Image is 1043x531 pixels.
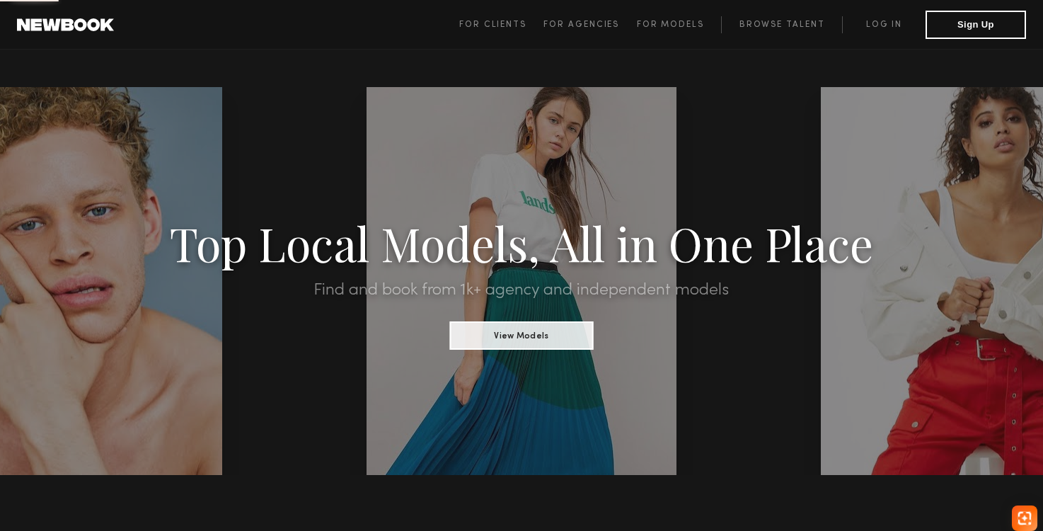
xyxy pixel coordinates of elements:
[926,11,1026,39] button: Sign Up
[79,282,965,299] h2: Find and book from 1k+ agency and independent models
[842,16,926,33] a: Log in
[79,221,965,265] h1: Top Local Models, All in One Place
[459,21,526,29] span: For Clients
[543,16,636,33] a: For Agencies
[459,16,543,33] a: For Clients
[637,16,722,33] a: For Models
[449,326,593,342] a: View Models
[721,16,842,33] a: Browse Talent
[543,21,619,29] span: For Agencies
[449,321,593,350] button: View Models
[637,21,704,29] span: For Models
